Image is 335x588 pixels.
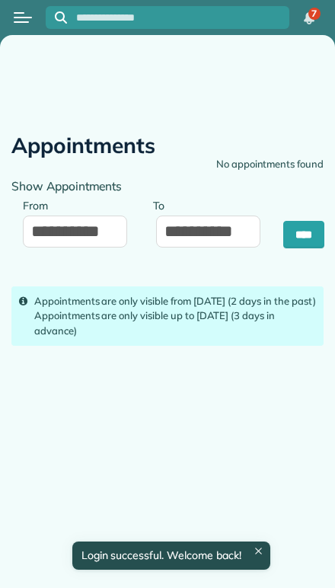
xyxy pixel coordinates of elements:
[23,190,56,219] label: From
[293,2,325,35] div: 7 unread notifications
[311,8,317,20] span: 7
[11,134,155,158] h2: Appointments
[286,1,335,34] nav: Main
[216,157,324,172] div: No appointments found
[34,294,316,309] div: Appointments are only visible from [DATE] (2 days in the past)
[11,180,324,193] h4: Show Appointments
[14,9,32,26] button: Open menu
[55,11,67,24] svg: Focus search
[153,190,172,219] label: To
[72,542,270,570] div: Login successful. Welcome back!
[46,11,67,24] button: Focus search
[34,308,316,338] div: Appointments are only visible up to [DATE] (3 days in advance)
